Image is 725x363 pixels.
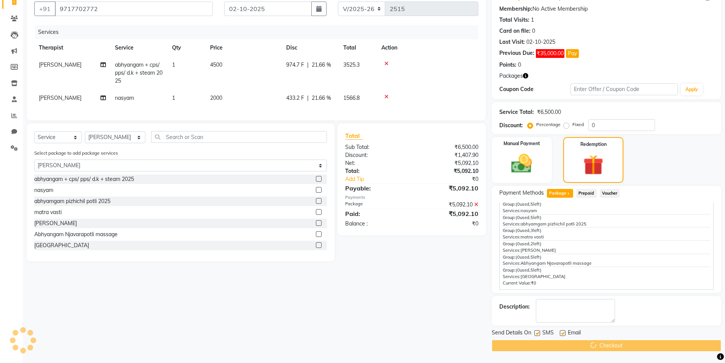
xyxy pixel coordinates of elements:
div: 0 [518,61,521,69]
div: Discount: [339,151,412,159]
span: matra vasti [521,234,544,240]
span: (0 [516,228,520,233]
div: ₹0 [424,175,484,183]
div: ₹5,092.10 [412,184,484,193]
div: ₹5,092.10 [412,201,484,209]
span: Packages [499,72,523,80]
span: | [307,61,309,69]
th: Total [339,39,377,56]
span: nasyam [115,94,134,101]
div: Previous Due: [499,49,534,58]
span: (0 [516,241,520,246]
span: 2000 [210,94,222,101]
input: Search by Name/Mobile/Email/Code [55,2,213,16]
button: Pay [566,49,579,58]
span: Services: [503,221,521,227]
div: Services [35,25,484,39]
span: 4500 [210,61,222,68]
span: abhyangam + cps/ pps/ d.k + steam 2025 [115,61,163,84]
div: Total Visits: [499,16,529,24]
span: Current Value: [503,280,531,286]
span: nasyam [521,208,537,213]
span: 1566.8 [343,94,360,101]
div: ₹6,500.00 [412,143,484,151]
span: 974.7 F [286,61,304,69]
span: Email [568,329,581,338]
div: ₹1,407.90 [412,151,484,159]
div: Payable: [339,184,412,193]
label: Redemption [580,141,607,148]
div: Abhyangam Njavarapotli massage [34,230,118,238]
span: Prepaid [576,189,597,198]
div: ₹6,500.00 [537,108,561,116]
span: 1 [172,61,175,68]
span: [PERSON_NAME] [39,61,81,68]
button: +91 [34,2,56,16]
span: Services: [503,261,521,266]
span: Send Details On [492,329,531,338]
span: [GEOGRAPHIC_DATA] [521,274,566,279]
th: Qty [167,39,206,56]
span: 1 [172,94,175,101]
th: Disc [282,39,339,56]
div: [PERSON_NAME] [34,219,77,227]
span: 5 [531,201,533,207]
img: _gift.svg [577,152,610,178]
div: Paid: [339,209,412,218]
span: Abhyangam Njavarapotli massage [521,261,591,266]
span: Services: [503,248,521,253]
div: 1 [531,16,534,24]
div: abhyangam + cps/ pps/ d.k + steam 2025 [34,175,134,183]
span: (0 [516,267,520,273]
span: [PERSON_NAME] [39,94,81,101]
label: Manual Payment [504,140,540,147]
span: (0 [516,201,520,207]
div: Description: [499,303,530,311]
span: Services: [503,208,521,213]
div: Last Visit: [499,38,525,46]
span: 21.66 % [312,94,331,102]
span: 3 [531,228,533,233]
th: Action [377,39,478,56]
span: 2 [531,241,533,246]
div: ₹5,092.10 [412,159,484,167]
span: used, left) [516,215,542,220]
span: [PERSON_NAME] [521,248,556,253]
span: used, left) [516,201,542,207]
div: Total: [339,167,412,175]
div: Discount: [499,122,523,130]
label: Percentage [536,121,561,128]
button: Apply [681,84,703,95]
img: _cash.svg [505,152,539,176]
span: used, left) [516,254,542,260]
th: Therapist [34,39,110,56]
div: Membership: [499,5,532,13]
span: Services: [503,234,521,240]
span: Payment Methods [499,189,544,197]
div: Points: [499,61,516,69]
span: Group: [503,241,516,246]
span: 5 [531,254,533,260]
span: Group: [503,215,516,220]
span: 21.66 % [312,61,331,69]
span: 5 [531,267,533,273]
span: | [307,94,309,102]
div: matra vasti [34,208,62,216]
div: Service Total: [499,108,534,116]
div: Payments [345,194,478,201]
div: ₹0 [412,220,484,228]
div: Package [339,201,412,209]
span: (0 [516,215,520,220]
div: Coupon Code [499,85,571,93]
span: 5 [531,215,533,220]
span: Services: [503,274,521,279]
span: Voucher [600,189,620,198]
span: SMS [542,329,554,338]
span: ₹0 [531,280,536,286]
span: 3525.3 [343,61,360,68]
div: No Active Membership [499,5,714,13]
div: Net: [339,159,412,167]
input: Enter Offer / Coupon Code [570,83,678,95]
input: Search or Scan [151,131,327,143]
div: 0 [532,27,535,35]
